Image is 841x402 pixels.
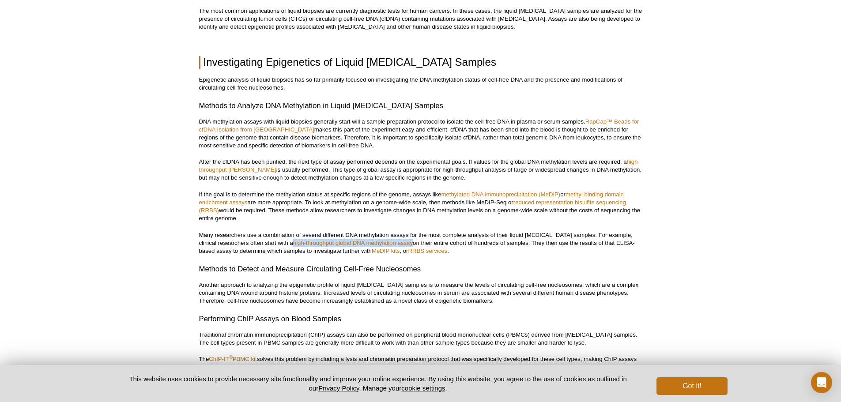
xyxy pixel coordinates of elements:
[199,314,642,324] h3: Performing ChIP Assays on Blood Samples
[441,191,561,198] a: methylated DNA immunoprecipitation (MeDIP)
[372,248,400,254] a: MeDIP kits
[811,372,832,393] div: Open Intercom Messenger
[199,191,642,222] p: If the goal is to determine the methylation status at specific regions of the genome, assays like...
[199,101,642,111] h3: Methods to Analyze DNA Methylation in Liquid [MEDICAL_DATA] Samples
[199,56,642,69] h2: Investigating Epigenetics of Liquid [MEDICAL_DATA] Samples
[199,331,642,347] p: Traditional chromatin immunoprecipitation (ChIP) assays can also be performed on peripheral blood...
[318,384,359,392] a: Privacy Policy
[199,7,642,31] p: The most common applications of liquid biopsies are currently diagnostic tests for human cancers....
[229,354,233,360] sup: ®
[199,76,642,92] p: Epigenetic analysis of liquid biopsies has so far primarily focused on investigating the DNA meth...
[199,264,642,274] h3: Methods to Detect and Measure Circulating Cell-Free Nucleosomes
[656,377,727,395] button: Got it!
[209,356,257,362] a: ChIP-IT®PBMC kit
[199,118,642,150] p: DNA methylation assays with liquid biopsies generally start will a sample preparation protocol to...
[293,240,413,246] a: high-throughput global DNA methylation assay
[114,374,642,393] p: This website uses cookies to provide necessary site functionality and improve your online experie...
[408,248,448,254] a: RRBS services
[199,158,642,182] p: After the cfDNA has been purified, the next type of assay performed depends on the experimental g...
[199,118,639,133] a: RapCap™ Beads for cfDNA Isolation from [GEOGRAPHIC_DATA]
[199,231,642,255] p: Many researchers use a combination of several different DNA methylation assays for the most compl...
[199,355,642,371] p: The solves this problem by including a lysis and chromatin preparation protocol that was specific...
[199,281,642,305] p: Another approach to analyzing the epigenetic profile of liquid [MEDICAL_DATA] samples is to measu...
[401,384,445,392] button: cookie settings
